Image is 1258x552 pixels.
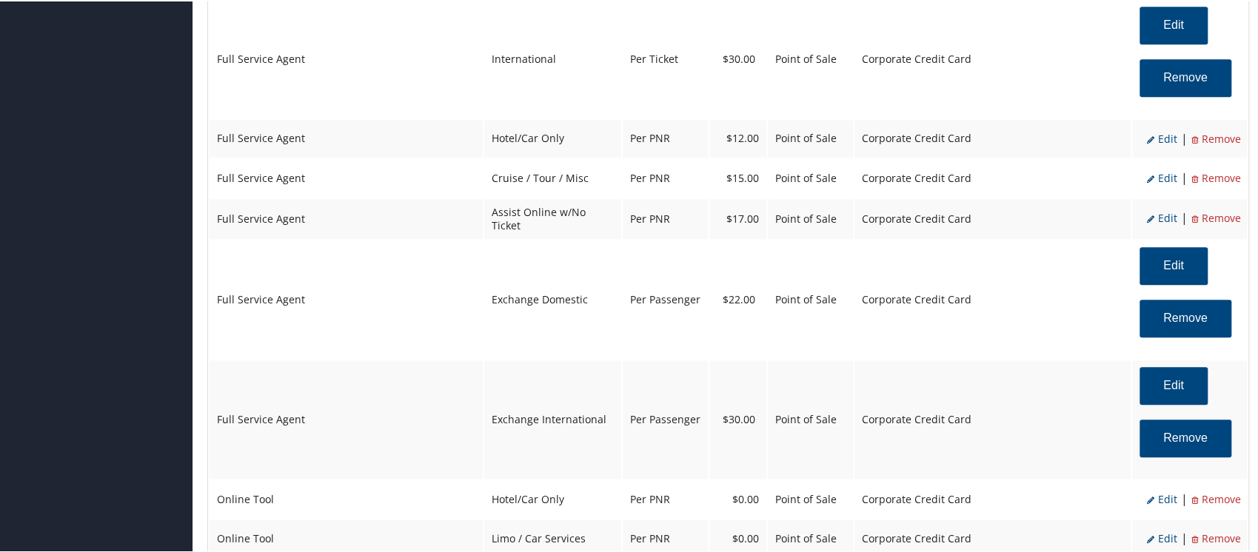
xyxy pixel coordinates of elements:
[630,169,670,184] span: Per PNR
[1140,418,1231,456] button: Remove
[775,411,837,425] span: Point of Sale
[630,50,678,64] span: Per Ticket
[1191,530,1241,544] span: Remove
[1191,491,1241,505] span: Remove
[1140,298,1231,336] button: Remove
[1191,130,1241,144] span: Remove
[1140,5,1208,43] button: Edit
[709,479,766,517] td: $0.00
[630,291,700,305] span: Per Passenger
[709,239,766,357] td: $22.00
[854,239,1131,357] td: Corporate Credit Card
[854,118,1131,157] td: Corporate Credit Card
[854,479,1131,517] td: Corporate Credit Card
[210,118,483,157] td: Full Service Agent
[210,198,483,238] td: Full Service Agent
[709,359,766,477] td: $30.00
[630,129,670,144] span: Per PNR
[1147,491,1177,505] span: Edit
[775,169,837,184] span: Point of Sale
[854,359,1131,477] td: Corporate Credit Card
[484,479,621,517] td: Hotel/Car Only
[630,491,670,505] span: Per PNR
[709,198,766,238] td: $17.00
[630,411,700,425] span: Per Passenger
[484,198,621,238] td: Assist Online w/No Ticket
[775,491,837,505] span: Point of Sale
[1177,128,1191,147] li: |
[1140,366,1208,403] button: Edit
[1177,528,1191,547] li: |
[854,198,1131,238] td: Corporate Credit Card
[775,129,837,144] span: Point of Sale
[775,530,837,544] span: Point of Sale
[1140,58,1231,95] button: Remove
[1147,169,1177,184] span: Edit
[630,530,670,544] span: Per PNR
[709,158,766,196] td: $15.00
[1177,207,1191,226] li: |
[1140,246,1208,283] button: Edit
[775,291,837,305] span: Point of Sale
[775,50,837,64] span: Point of Sale
[210,479,483,517] td: Online Tool
[484,118,621,157] td: Hotel/Car Only
[1177,167,1191,186] li: |
[210,359,483,477] td: Full Service Agent
[709,118,766,157] td: $12.00
[1147,209,1177,223] span: Edit
[484,239,621,357] td: Exchange Domestic
[1191,169,1241,184] span: Remove
[210,158,483,196] td: Full Service Agent
[854,158,1131,196] td: Corporate Credit Card
[1177,488,1191,508] li: |
[1147,130,1177,144] span: Edit
[630,210,670,224] span: Per PNR
[484,359,621,477] td: Exchange International
[210,239,483,357] td: Full Service Agent
[484,158,621,196] td: Cruise / Tour / Misc
[1147,530,1177,544] span: Edit
[775,210,837,224] span: Point of Sale
[1191,209,1241,223] span: Remove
